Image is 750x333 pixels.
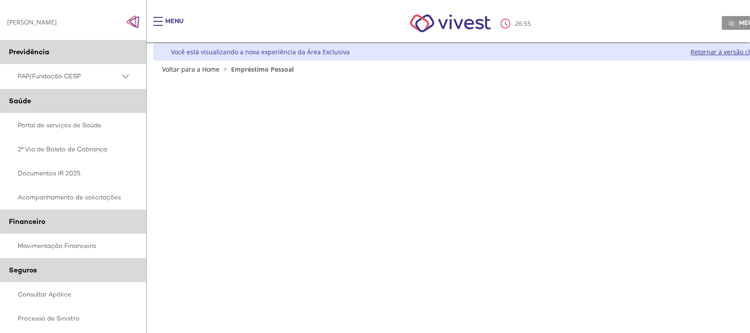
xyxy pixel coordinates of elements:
[126,15,140,28] span: Click to close side navigation.
[126,15,140,28] img: Fechar menu
[515,19,522,28] span: 26
[9,47,49,57] span: Previdência
[9,217,45,226] span: Financeiro
[9,96,31,106] span: Saúde
[171,48,350,56] div: Você está visualizando a nova experiência da Área Exclusiva
[162,65,219,73] a: Voltar para a Home
[729,20,735,27] img: Meu perfil
[501,19,533,28] div: :
[231,65,294,73] span: Empréstimo Pessoal
[165,17,184,35] div: Menu
[7,18,57,26] div: [PERSON_NAME]
[18,71,120,82] span: PAP/Fundação CESP
[400,4,501,42] img: Vivest
[9,265,37,275] span: Seguros
[221,65,229,73] span: >
[524,19,531,28] span: 55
